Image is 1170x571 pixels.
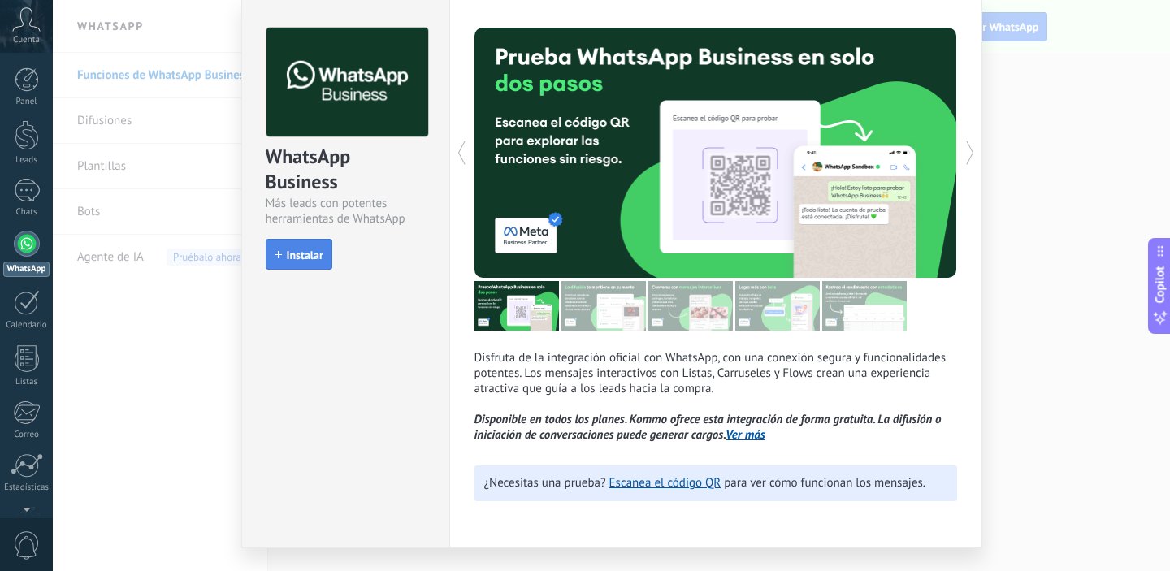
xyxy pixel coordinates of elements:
img: tour_image_cc27419dad425b0ae96c2716632553fa.png [561,281,646,331]
img: logo_main.png [266,28,428,137]
span: ¿Necesitas una prueba? [484,475,606,491]
span: para ver cómo funcionan los mensajes. [724,475,925,491]
img: tour_image_7a4924cebc22ed9e3259523e50fe4fd6.png [474,281,559,331]
button: Instalar [266,239,332,270]
div: Correo [3,430,50,440]
div: Estadísticas [3,482,50,493]
img: tour_image_62c9952fc9cf984da8d1d2aa2c453724.png [735,281,820,331]
div: Chats [3,207,50,218]
div: Calendario [3,320,50,331]
a: Ver más [726,427,765,443]
span: Cuenta [13,35,40,45]
img: tour_image_cc377002d0016b7ebaeb4dbe65cb2175.png [822,281,907,331]
span: Instalar [287,249,323,261]
span: Copilot [1152,266,1168,303]
p: Disfruta de la integración oficial con WhatsApp, con una conexión segura y funcionalidades potent... [474,350,957,443]
div: WhatsApp [3,262,50,277]
div: Panel [3,97,50,107]
div: Listas [3,377,50,387]
div: Leads [3,155,50,166]
img: tour_image_1009fe39f4f058b759f0df5a2b7f6f06.png [648,281,733,331]
a: Escanea el código QR [609,475,721,491]
i: Disponible en todos los planes. Kommo ofrece esta integración de forma gratuita. La difusión o in... [474,412,942,443]
div: Más leads con potentes herramientas de WhatsApp [266,196,426,227]
div: WhatsApp Business [266,144,426,196]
